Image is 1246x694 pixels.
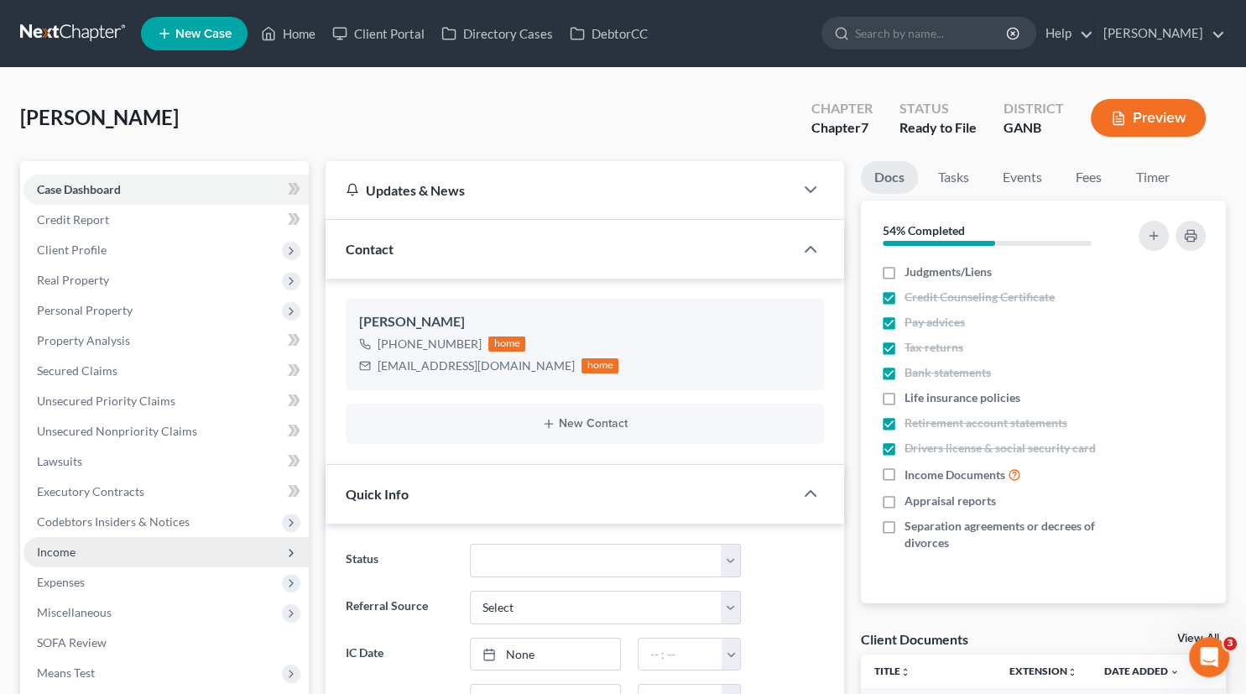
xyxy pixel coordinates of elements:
span: Case Dashboard [37,182,121,196]
a: Tasks [925,161,983,194]
span: Drivers license & social security card [905,440,1096,457]
span: SOFA Review [37,635,107,650]
div: Chapter [811,118,873,138]
span: Appraisal reports [905,493,996,509]
label: Referral Source [337,591,461,624]
span: Client Profile [37,243,107,257]
span: Unsecured Nonpriority Claims [37,424,197,438]
a: Timer [1123,161,1183,194]
button: New Contact [359,417,810,430]
a: DebtorCC [561,18,656,49]
a: [PERSON_NAME] [1095,18,1225,49]
span: New Case [175,28,232,40]
span: Judgments/Liens [905,264,992,280]
div: Chapter [811,99,873,118]
a: Help [1037,18,1093,49]
span: Real Property [37,273,109,287]
span: Executory Contracts [37,484,144,498]
a: Lawsuits [23,446,309,477]
span: Secured Claims [37,363,117,378]
div: home [581,358,618,373]
span: Retirement account statements [905,415,1067,431]
iframe: Intercom live chat [1189,637,1229,677]
a: None [471,639,621,671]
i: expand_more [1170,667,1180,677]
input: -- : -- [639,639,722,671]
a: Docs [861,161,918,194]
span: Personal Property [37,303,133,317]
label: IC Date [337,638,461,671]
span: Credit Report [37,212,109,227]
a: Client Portal [324,18,433,49]
span: Income Documents [905,467,1005,483]
a: Fees [1062,161,1116,194]
div: GANB [1004,118,1064,138]
div: [EMAIL_ADDRESS][DOMAIN_NAME] [378,357,575,374]
button: Preview [1091,99,1206,137]
div: Ready to File [899,118,977,138]
div: [PERSON_NAME] [359,312,810,332]
div: Status [899,99,977,118]
span: Separation agreements or decrees of divorces [905,518,1120,551]
a: Titleunfold_more [874,665,910,677]
a: Unsecured Nonpriority Claims [23,416,309,446]
span: Lawsuits [37,454,82,468]
div: District [1004,99,1064,118]
span: 3 [1223,637,1237,650]
a: Credit Report [23,205,309,235]
a: SOFA Review [23,628,309,658]
span: [PERSON_NAME] [20,105,179,129]
span: Property Analysis [37,333,130,347]
span: Unsecured Priority Claims [37,394,175,408]
i: unfold_more [1067,667,1077,677]
span: Tax returns [905,339,963,356]
a: Property Analysis [23,326,309,356]
a: View All [1177,633,1219,644]
strong: 54% Completed [883,223,965,237]
span: Credit Counseling Certificate [905,289,1055,305]
span: Contact [346,241,394,257]
span: Life insurance policies [905,389,1020,406]
span: Income [37,545,76,559]
div: Updates & News [346,181,773,199]
div: [PHONE_NUMBER] [378,336,482,352]
a: Case Dashboard [23,175,309,205]
a: Unsecured Priority Claims [23,386,309,416]
a: Directory Cases [433,18,561,49]
span: 7 [861,119,868,135]
a: Events [989,161,1056,194]
span: Expenses [37,575,85,589]
span: Codebtors Insiders & Notices [37,514,190,529]
input: Search by name... [855,18,1009,49]
span: Pay advices [905,314,965,331]
a: Date Added expand_more [1104,665,1180,677]
span: Bank statements [905,364,991,381]
div: home [488,337,525,352]
span: Miscellaneous [37,605,112,619]
a: Secured Claims [23,356,309,386]
a: Home [253,18,324,49]
label: Status [337,544,461,577]
a: Extensionunfold_more [1009,665,1077,677]
span: Means Test [37,665,95,680]
span: Quick Info [346,486,409,502]
a: Executory Contracts [23,477,309,507]
i: unfold_more [900,667,910,677]
div: Client Documents [861,630,968,648]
